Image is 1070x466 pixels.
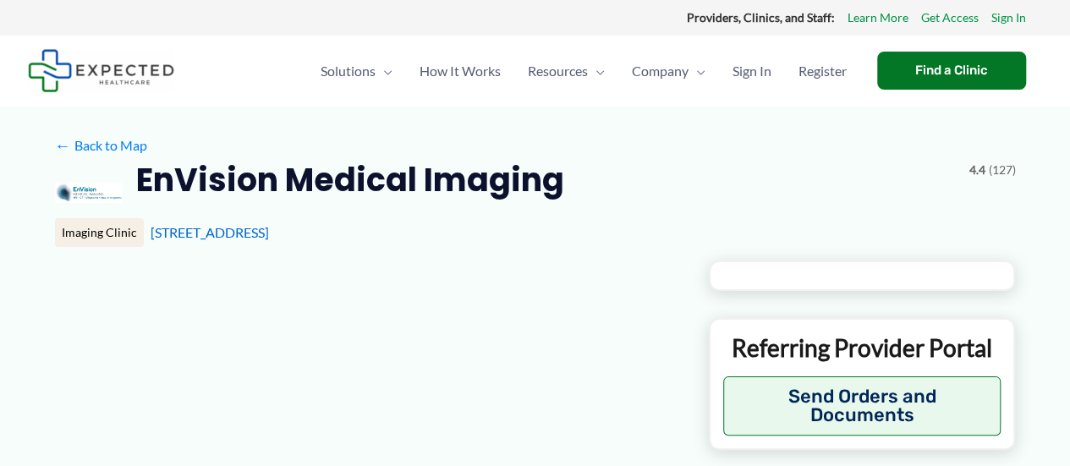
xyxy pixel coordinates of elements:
a: ←Back to Map [55,133,147,158]
span: Register [798,41,847,101]
span: (127) [989,159,1016,181]
span: Resources [528,41,588,101]
span: ← [55,137,71,153]
a: Sign In [719,41,785,101]
strong: Providers, Clinics, and Staff: [687,10,835,25]
a: [STREET_ADDRESS] [151,224,269,240]
a: Learn More [848,7,908,29]
a: SolutionsMenu Toggle [307,41,406,101]
a: Find a Clinic [877,52,1026,90]
p: Referring Provider Portal [723,332,1001,363]
span: How It Works [420,41,501,101]
a: Register [785,41,860,101]
span: Company [632,41,689,101]
a: How It Works [406,41,514,101]
span: Sign In [733,41,771,101]
img: Expected Healthcare Logo - side, dark font, small [28,49,174,92]
span: 4.4 [969,159,985,181]
button: Send Orders and Documents [723,376,1001,436]
span: Menu Toggle [376,41,392,101]
a: ResourcesMenu Toggle [514,41,618,101]
div: Imaging Clinic [55,218,144,247]
a: CompanyMenu Toggle [618,41,719,101]
span: Solutions [321,41,376,101]
span: Menu Toggle [689,41,705,101]
h2: EnVision Medical Imaging [136,159,564,200]
nav: Primary Site Navigation [307,41,860,101]
span: Menu Toggle [588,41,605,101]
a: Get Access [921,7,979,29]
a: Sign In [991,7,1026,29]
